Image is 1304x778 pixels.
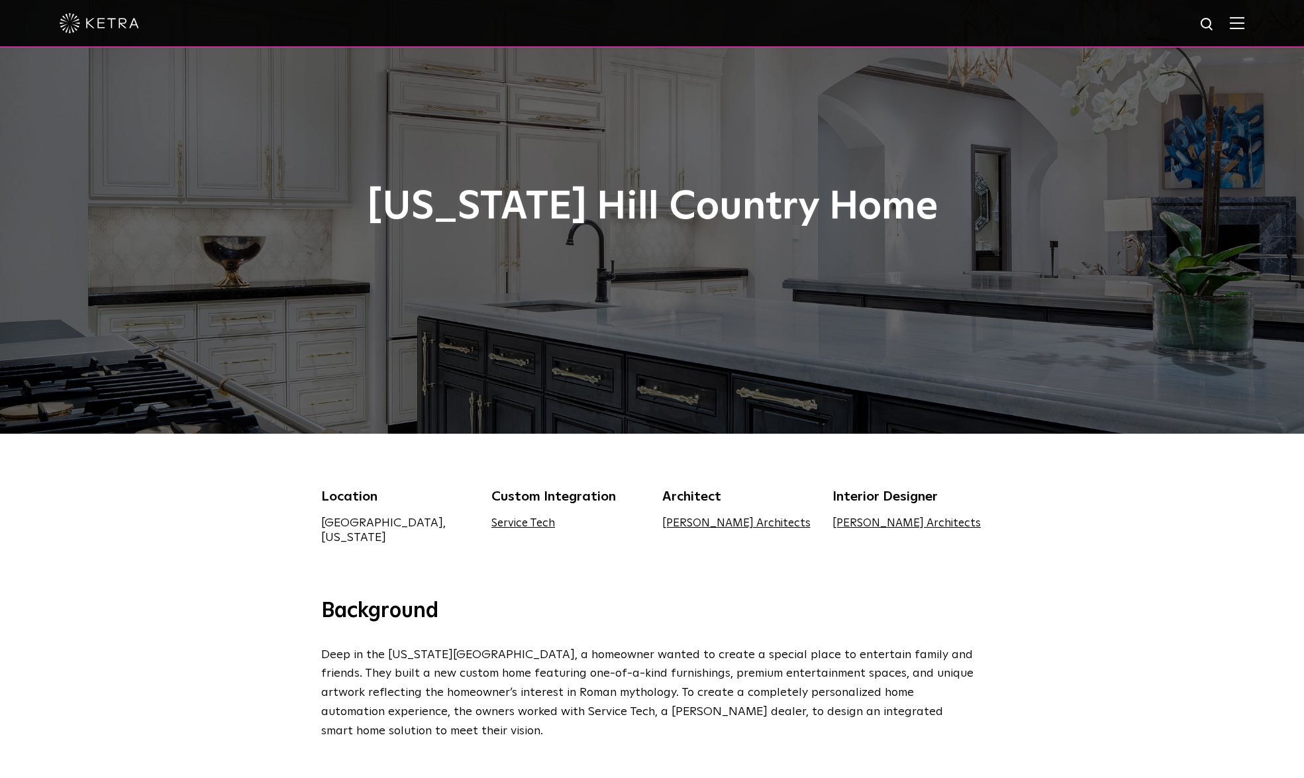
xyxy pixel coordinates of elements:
h3: Background [321,598,983,626]
img: Hamburger%20Nav.svg [1230,17,1244,29]
img: ketra-logo-2019-white [60,13,139,33]
div: Architect [662,487,813,507]
a: Service Tech [491,518,555,529]
div: Custom Integration [491,487,642,507]
div: Location [321,487,472,507]
p: Deep in the [US_STATE][GEOGRAPHIC_DATA], a homeowner wanted to create a special place to entertai... [321,646,977,760]
a: [PERSON_NAME] Architects [832,518,981,529]
div: [GEOGRAPHIC_DATA], [US_STATE] [321,516,472,545]
div: Interior Designer [832,487,983,507]
a: [PERSON_NAME] Architects [662,518,811,529]
h1: [US_STATE] Hill Country Home [321,185,983,229]
img: search icon [1199,17,1216,33]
